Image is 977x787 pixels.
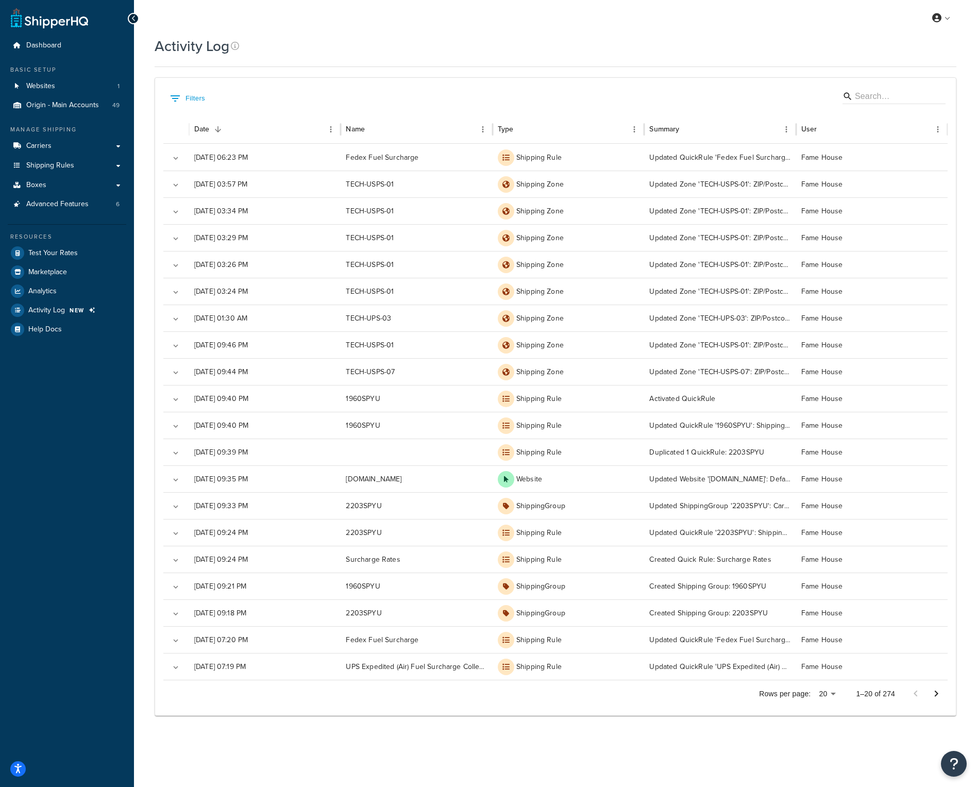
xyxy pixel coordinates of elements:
button: Expand [169,553,183,567]
a: Carriers [8,137,126,156]
p: Shipping Zone [516,287,564,297]
div: 2203SPYU [341,599,492,626]
p: Shipping Zone [516,340,564,350]
li: Dashboard [8,36,126,55]
div: User [801,124,817,135]
button: Expand [169,473,183,487]
div: Type [498,124,514,135]
div: paige-sandbox.myshopify.com [341,465,492,492]
div: TECH-UPS-03 [341,305,492,331]
div: Summary [649,124,679,135]
div: TECH-USPS-01 [341,197,492,224]
div: Updated QuickRule 'Fedex Fuel Surcharge': By a Percentage [644,144,796,171]
p: 1–20 of 274 [856,689,895,699]
a: Origin - Main Accounts 49 [8,96,126,115]
div: Activated QuickRule [644,385,796,412]
span: Analytics [28,287,57,296]
div: TECH-USPS-01 [341,278,492,305]
button: Go to next page [926,683,947,704]
div: [DATE] 01:30 AM [189,305,341,331]
div: UPS Expedited (Air) Fuel Surcharge Collection [341,653,492,680]
div: Fame House [796,331,948,358]
button: Expand [169,419,183,433]
button: Expand [169,339,183,353]
div: 20 [815,686,839,701]
div: Updated ShippingGroup '2203SPYU': Carriers methods codes [644,492,796,519]
div: Updated Zone 'TECH-UPS-03': ZIP/Postcodes [644,305,796,331]
div: [DATE] 09:18 PM [189,599,341,626]
div: Updated QuickRule '1960SPYU': Shipping Rule Name, Internal Description (optional), By a Flat Rate... [644,412,796,439]
div: Fame House [796,573,948,599]
div: [DATE] 06:23 PM [189,144,341,171]
div: TECH-USPS-07 [341,358,492,385]
button: Expand [169,446,183,460]
div: Fame House [796,197,948,224]
li: Advanced Features [8,195,126,214]
h1: Activity Log [155,36,229,56]
button: Expand [169,392,183,407]
button: Menu [931,122,945,137]
button: Menu [476,122,490,137]
button: Open Resource Center [941,751,967,777]
div: Fame House [796,546,948,573]
button: Expand [169,365,183,380]
div: [DATE] 09:24 PM [189,546,341,573]
div: [DATE] 07:20 PM [189,626,341,653]
div: 1960SPYU [341,385,492,412]
button: Expand [169,312,183,326]
div: TECH-USPS-01 [341,171,492,197]
p: ShippingGroup [516,608,565,618]
p: Shipping Rule [516,662,562,672]
p: ShippingGroup [516,581,565,592]
div: TECH-USPS-01 [341,331,492,358]
div: [DATE] 07:19 PM [189,653,341,680]
div: Created Quick Rule: Surcharge Rates [644,546,796,573]
button: Menu [627,122,642,137]
div: [DATE] 03:29 PM [189,224,341,251]
a: Websites 1 [8,77,126,96]
a: Shipping Rules [8,156,126,175]
div: Duplicated 1 QuickRule: 2203SPYU [644,439,796,465]
div: Updated QuickRule '2203SPYU': Shipping Rule Name, Internal Description (optional) [644,519,796,546]
p: Shipping Zone [516,233,564,243]
div: Surcharge Rates [341,546,492,573]
div: TECH-USPS-01 [341,251,492,278]
span: Advanced Features [26,200,89,209]
p: Shipping Zone [516,260,564,270]
a: ShipperHQ Home [11,8,88,28]
div: Fame House [796,439,948,465]
p: Shipping Rule [516,421,562,431]
span: Websites [26,82,55,91]
span: NEW [70,306,85,314]
div: Updated Zone 'TECH-USPS-01': ZIP/Postcodes [644,171,796,197]
p: Shipping Rule [516,528,562,538]
div: Fame House [796,171,948,197]
div: Manage Shipping [8,125,126,134]
p: Shipping Zone [516,367,564,377]
button: Menu [324,122,338,137]
span: Carriers [26,142,52,150]
div: Fame House [796,626,948,653]
button: Expand [169,231,183,246]
div: Fame House [796,653,948,680]
p: Shipping Rule [516,153,562,163]
p: Rows per page: [759,689,811,699]
li: Websites [8,77,126,96]
div: 1960SPYU [341,412,492,439]
div: [DATE] 09:35 PM [189,465,341,492]
button: Expand [169,633,183,648]
div: Fame House [796,144,948,171]
div: Updated QuickRule 'UPS Expedited (Air) Fuel Surcharge Collection': By a Percentage [644,653,796,680]
span: Activity Log [28,306,65,315]
a: Analytics [8,282,126,300]
button: Show filters [167,90,208,107]
button: Sort [515,122,529,137]
div: Fedex Fuel Surcharge [341,144,492,171]
div: Name [346,124,365,135]
div: Updated Zone 'TECH-USPS-01': ZIP/Postcodes [644,224,796,251]
div: Updated Zone 'TECH-USPS-01': ZIP/Postcodes [644,197,796,224]
a: Marketplace [8,263,126,281]
div: Fame House [796,599,948,626]
div: Fame House [796,492,948,519]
